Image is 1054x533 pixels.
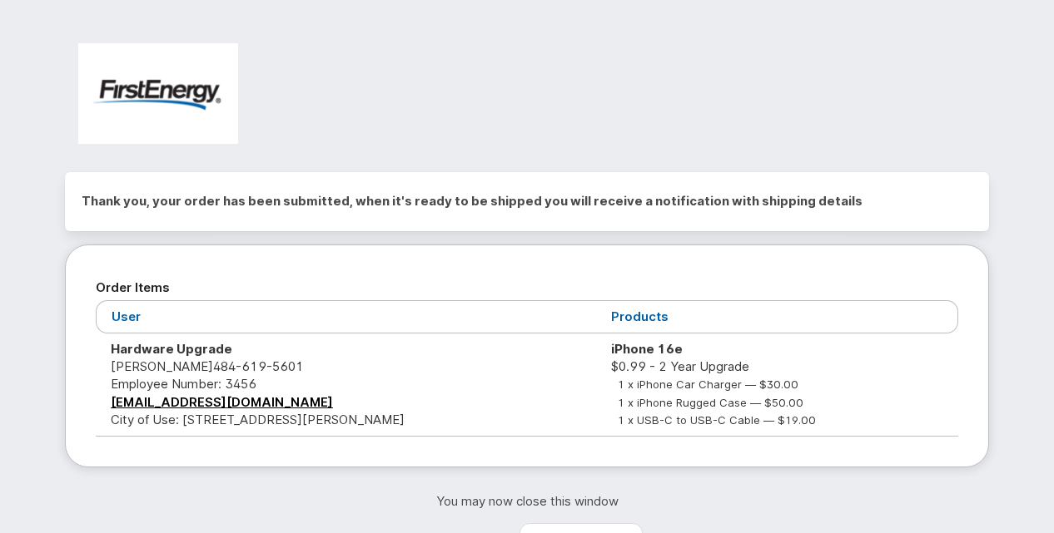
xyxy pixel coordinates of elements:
td: $0.99 - 2 Year Upgrade [596,333,958,437]
span: 5601 [266,358,304,374]
small: 1 x iPhone Car Charger — $30.00 [618,378,798,391]
a: [EMAIL_ADDRESS][DOMAIN_NAME] [111,394,333,410]
small: 1 x iPhone Rugged Case — $50.00 [618,396,803,409]
h2: Thank you, your order has been submitted, when it's ready to be shipped you will receive a notifi... [82,189,972,214]
th: Products [596,300,958,333]
strong: Hardware Upgrade [111,341,232,357]
strong: iPhone 16e [611,341,683,357]
small: 1 x USB-C to USB-C Cable — $19.00 [618,413,816,427]
span: 484 [213,358,304,374]
img: FirstEnergy Corp [78,43,238,144]
span: Employee Number: 3456 [111,376,256,392]
th: User [96,300,596,333]
h2: Order Items [96,275,958,300]
p: You may now close this window [65,492,989,510]
td: [PERSON_NAME] City of Use: [STREET_ADDRESS][PERSON_NAME] [96,333,596,437]
span: 619 [236,358,266,374]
